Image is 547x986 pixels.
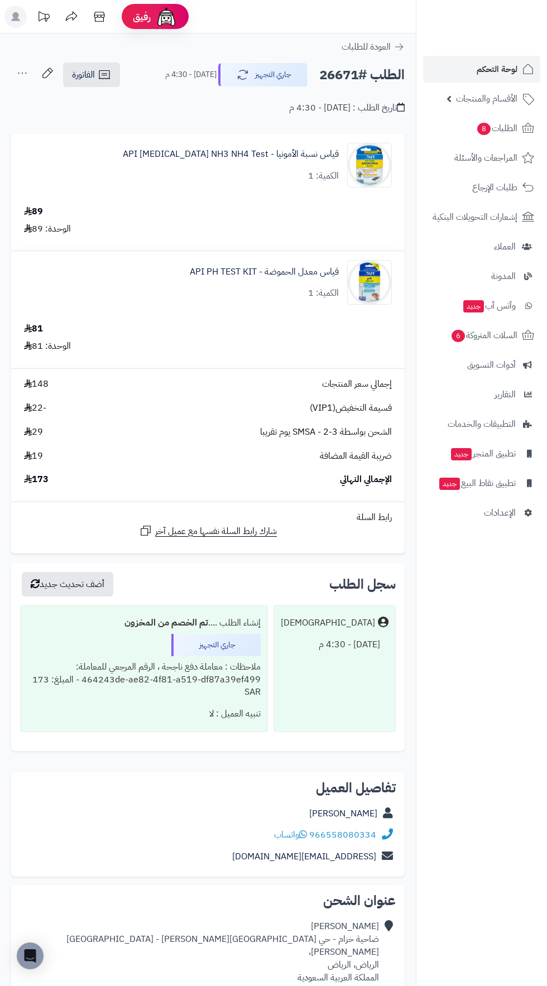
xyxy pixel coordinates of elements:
[155,6,177,28] img: ai-face.png
[123,148,339,161] a: قياس نسبة الأمونيا - API [MEDICAL_DATA] NH3 NH4 Test
[423,145,540,171] a: المراجعات والأسئلة
[342,40,405,54] a: العودة للطلبات
[260,426,392,439] span: الشحن بواسطة SMSA - 2-3 يوم تقريبا
[22,572,113,597] button: أضف تحديث جديد
[322,378,392,391] span: إجمالي سعر المنتجات
[24,450,43,463] span: 19
[484,505,516,521] span: الإعدادات
[423,381,540,408] a: التقارير
[308,170,339,182] div: الكمية: 1
[477,61,517,77] span: لوحة التحكم
[423,263,540,290] a: المدونة
[289,102,405,114] div: تاريخ الطلب : [DATE] - 4:30 م
[274,828,307,841] a: واتساب
[281,634,388,656] div: [DATE] - 4:30 م
[495,387,516,402] span: التقارير
[476,121,517,136] span: الطلبات
[423,411,540,437] a: التطبيقات والخدمات
[20,781,396,795] h2: تفاصيل العميل
[20,920,379,984] div: [PERSON_NAME] ضاحية خزام - حي [GEOGRAPHIC_DATA][PERSON_NAME] - [GEOGRAPHIC_DATA][PERSON_NAME]، ال...
[423,292,540,319] a: وآتس آبجديد
[310,402,392,415] span: قسيمة التخفيض(VIP1)
[456,91,517,107] span: الأقسام والمنتجات
[423,115,540,142] a: الطلبات8
[423,470,540,497] a: تطبيق نقاط البيعجديد
[433,209,517,225] span: إشعارات التحويلات البنكية
[133,10,151,23] span: رفيق
[423,499,540,526] a: الإعدادات
[340,473,392,486] span: الإجمالي النهائي
[477,123,491,135] span: 8
[438,475,516,491] span: تطبيق نقاط البيع
[30,6,57,31] a: تحديثات المنصة
[423,440,540,467] a: تطبيق المتجرجديد
[423,352,540,378] a: أدوات التسويق
[467,357,516,373] span: أدوات التسويق
[232,850,376,863] a: [EMAIL_ADDRESS][DOMAIN_NAME]
[463,300,484,312] span: جديد
[319,64,405,86] h2: الطلب #26671
[451,448,472,460] span: جديد
[423,233,540,260] a: العملاء
[171,634,261,656] div: جاري التجهيز
[423,174,540,201] a: طلبات الإرجاع
[423,56,540,83] a: لوحة التحكم
[462,298,516,314] span: وآتس آب
[348,260,391,305] img: 1727086745-81tZ6HMZZNL._AC_SL1500_-90x90.jpg
[24,378,49,391] span: 148
[190,266,339,278] a: قياس معدل الحموضة - API PH TEST KIT
[24,402,46,415] span: -22
[24,340,71,353] div: الوحدة: 81
[24,223,71,235] div: الوحدة: 89
[27,612,261,634] div: إنشاء الطلب ....
[454,150,517,166] span: المراجعات والأسئلة
[124,616,208,629] b: تم الخصم من المخزون
[24,426,43,439] span: 29
[308,287,339,300] div: الكمية: 1
[494,239,516,254] span: العملاء
[450,328,517,343] span: السلات المتروكة
[342,40,391,54] span: العودة للطلبات
[448,416,516,432] span: التطبيقات والخدمات
[17,942,44,969] div: Open Intercom Messenger
[72,68,95,81] span: الفاتورة
[472,180,517,195] span: طلبات الإرجاع
[309,828,376,841] a: 966558080334
[329,578,396,591] h3: سجل الطلب
[423,322,540,349] a: السلات المتروكة6
[139,524,277,538] a: شارك رابط السلة نفسها مع عميل آخر
[491,268,516,284] span: المدونة
[423,204,540,230] a: إشعارات التحويلات البنكية
[348,143,391,187] img: 1727086562-9127nKz1s8L._AC_SL1500_-90x90.jpg
[320,450,392,463] span: ضريبة القيمة المضافة
[218,63,308,86] button: جاري التجهيز
[452,330,465,342] span: 6
[439,478,460,490] span: جديد
[155,525,277,538] span: شارك رابط السلة نفسها مع عميل آخر
[24,323,43,335] div: 81
[63,62,120,87] a: الفاتورة
[450,446,516,461] span: تطبيق المتجر
[24,205,43,218] div: 89
[24,473,49,486] span: 173
[16,511,400,524] div: رابط السلة
[20,894,396,907] h2: عنوان الشحن
[165,69,217,80] small: [DATE] - 4:30 م
[27,703,261,725] div: تنبيه العميل : لا
[281,617,375,629] div: [DEMOGRAPHIC_DATA]
[309,807,377,820] a: [PERSON_NAME]
[27,656,261,704] div: ملاحظات : معاملة دفع ناجحة ، الرقم المرجعي للمعاملة: 464243de-ae82-4f81-a519-df87a39ef499 - المبل...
